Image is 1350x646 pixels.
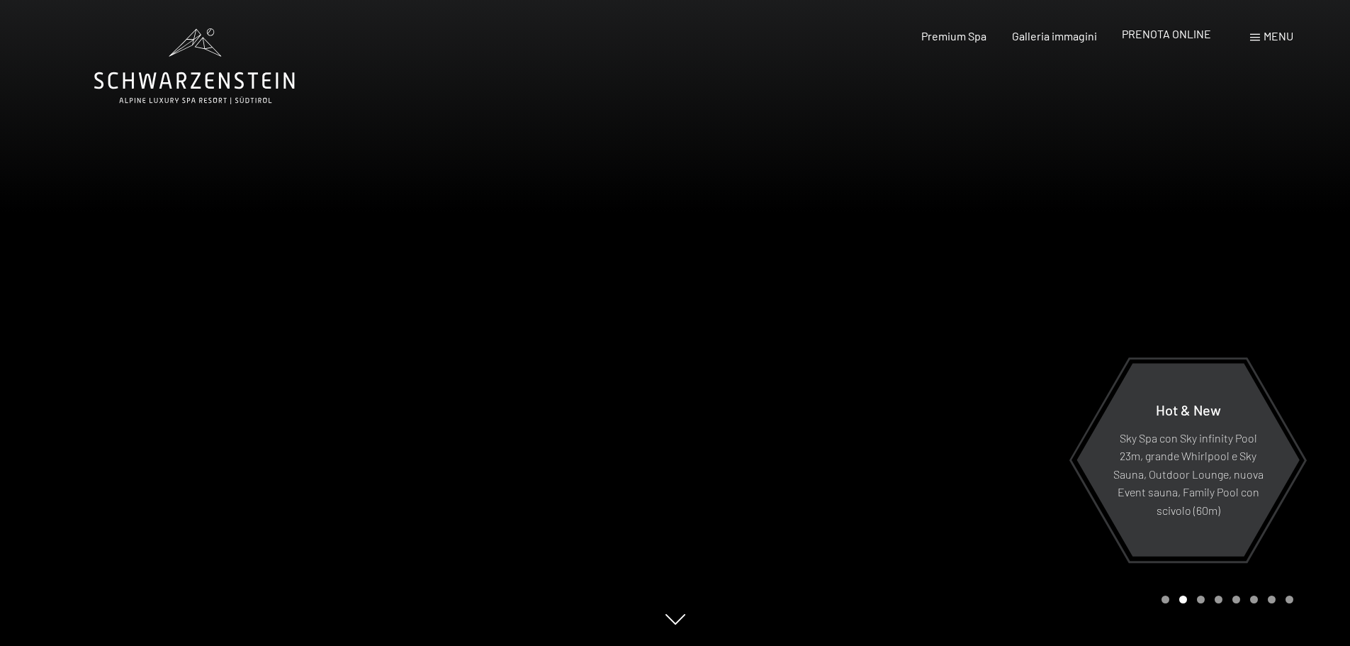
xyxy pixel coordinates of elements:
p: Sky Spa con Sky infinity Pool 23m, grande Whirlpool e Sky Sauna, Outdoor Lounge, nuova Event saun... [1111,428,1265,519]
span: Hot & New [1156,401,1221,418]
div: Carousel Page 3 [1197,596,1205,603]
span: Menu [1264,29,1293,43]
a: PRENOTA ONLINE [1122,27,1211,40]
div: Carousel Page 7 [1268,596,1276,603]
a: Premium Spa [921,29,986,43]
a: Galleria immagini [1012,29,1097,43]
div: Carousel Page 6 [1250,596,1258,603]
div: Carousel Page 1 [1161,596,1169,603]
div: Carousel Page 5 [1232,596,1240,603]
div: Carousel Pagination [1157,596,1293,603]
div: Carousel Page 4 [1215,596,1222,603]
a: Hot & New Sky Spa con Sky infinity Pool 23m, grande Whirlpool e Sky Sauna, Outdoor Lounge, nuova ... [1076,362,1300,557]
div: Carousel Page 2 (Current Slide) [1179,596,1187,603]
div: Carousel Page 8 [1286,596,1293,603]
